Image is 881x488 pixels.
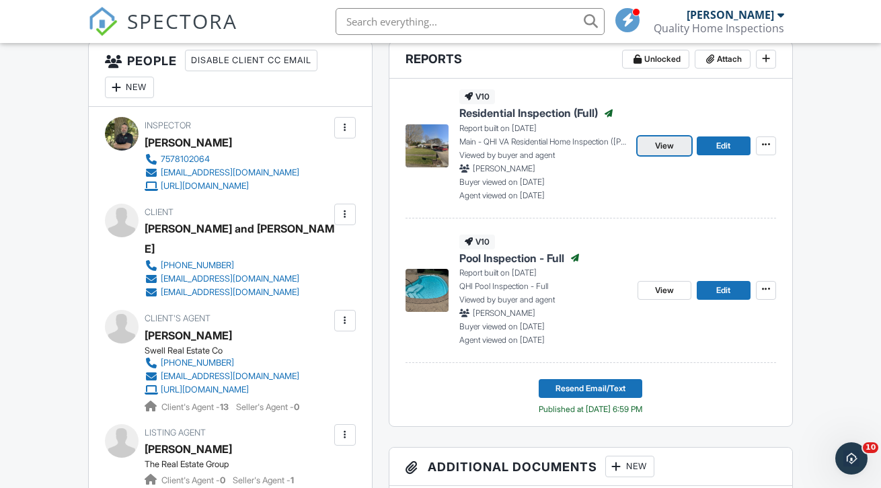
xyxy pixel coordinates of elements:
span: Client's Agent - [161,402,231,412]
div: New [105,77,154,98]
iframe: Intercom live chat [835,442,868,475]
a: [PHONE_NUMBER] [145,356,299,370]
strong: 1 [291,475,294,485]
a: [URL][DOMAIN_NAME] [145,179,299,193]
strong: 13 [220,402,229,412]
img: The Best Home Inspection Software - Spectora [88,7,118,36]
span: Seller's Agent - [233,475,294,485]
a: SPECTORA [88,18,237,46]
div: [EMAIL_ADDRESS][DOMAIN_NAME] [161,274,299,284]
input: Search everything... [336,8,605,35]
a: [EMAIL_ADDRESS][DOMAIN_NAME] [145,370,299,383]
a: [EMAIL_ADDRESS][DOMAIN_NAME] [145,166,299,179]
span: Client's Agent [145,313,210,323]
a: [PHONE_NUMBER] [145,259,331,272]
div: [PERSON_NAME] [687,8,774,22]
div: Swell Real Estate Co [145,345,310,356]
div: [PERSON_NAME] [145,132,232,153]
div: Quality Home Inspections [654,22,784,35]
div: [EMAIL_ADDRESS][DOMAIN_NAME] [161,371,299,382]
span: Seller's Agent - [236,402,299,412]
h3: People [89,42,372,107]
a: [EMAIL_ADDRESS][DOMAIN_NAME] [145,286,331,299]
span: SPECTORA [127,7,237,35]
div: Disable Client CC Email [185,50,317,71]
h3: Additional Documents [389,448,792,486]
div: [EMAIL_ADDRESS][DOMAIN_NAME] [161,287,299,298]
div: 7578102064 [161,154,210,165]
a: [PERSON_NAME] [145,325,232,345]
div: [EMAIL_ADDRESS][DOMAIN_NAME] [161,167,299,178]
div: [URL][DOMAIN_NAME] [161,181,249,192]
div: [PHONE_NUMBER] [161,358,234,368]
div: New [605,456,654,477]
span: Client [145,207,174,217]
a: [PERSON_NAME] [145,439,232,459]
span: 10 [863,442,878,453]
span: Client's Agent - [161,475,227,485]
strong: 0 [220,475,225,485]
div: The Real Estate Group [145,459,294,470]
div: [PERSON_NAME] and [PERSON_NAME] [145,218,342,259]
span: Inspector [145,120,191,130]
span: Listing Agent [145,428,206,438]
div: [URL][DOMAIN_NAME] [161,384,249,395]
a: [EMAIL_ADDRESS][DOMAIN_NAME] [145,272,331,286]
a: [URL][DOMAIN_NAME] [145,383,299,397]
a: 7578102064 [145,153,299,166]
strong: 0 [294,402,299,412]
div: [PHONE_NUMBER] [161,260,234,271]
